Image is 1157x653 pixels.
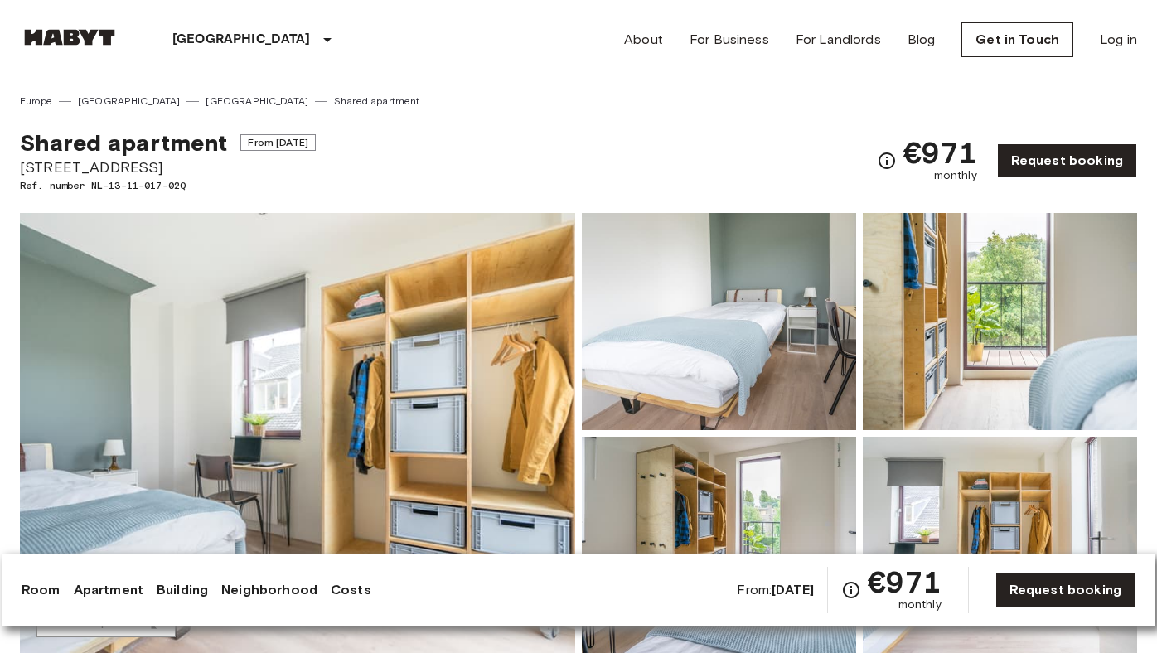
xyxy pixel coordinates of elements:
a: Neighborhood [221,580,317,600]
span: Ref. number NL-13-11-017-02Q [20,178,316,193]
a: [GEOGRAPHIC_DATA] [78,94,181,109]
svg: Check cost overview for full price breakdown. Please note that discounts apply to new joiners onl... [877,151,897,171]
span: From: [737,581,814,599]
b: [DATE] [772,582,814,597]
img: Picture of unit NL-13-11-017-02Q [582,213,856,430]
span: [STREET_ADDRESS] [20,157,316,178]
a: Request booking [997,143,1137,178]
a: [GEOGRAPHIC_DATA] [206,94,308,109]
a: For Landlords [796,30,881,50]
svg: Check cost overview for full price breakdown. Please note that discounts apply to new joiners onl... [841,580,861,600]
span: Shared apartment [20,128,227,157]
a: Log in [1100,30,1137,50]
a: Request booking [995,573,1135,607]
a: Costs [331,580,371,600]
a: For Business [690,30,769,50]
a: Apartment [74,580,143,600]
a: Shared apartment [334,94,419,109]
span: monthly [934,167,977,184]
a: Get in Touch [961,22,1073,57]
a: Room [22,580,61,600]
span: monthly [898,597,942,613]
p: [GEOGRAPHIC_DATA] [172,30,311,50]
img: Picture of unit NL-13-11-017-02Q [863,213,1137,430]
span: €971 [868,567,942,597]
span: From [DATE] [240,134,316,151]
a: Europe [20,94,52,109]
a: Blog [908,30,936,50]
img: Habyt [20,29,119,46]
span: €971 [903,138,977,167]
a: Building [157,580,208,600]
a: About [624,30,663,50]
